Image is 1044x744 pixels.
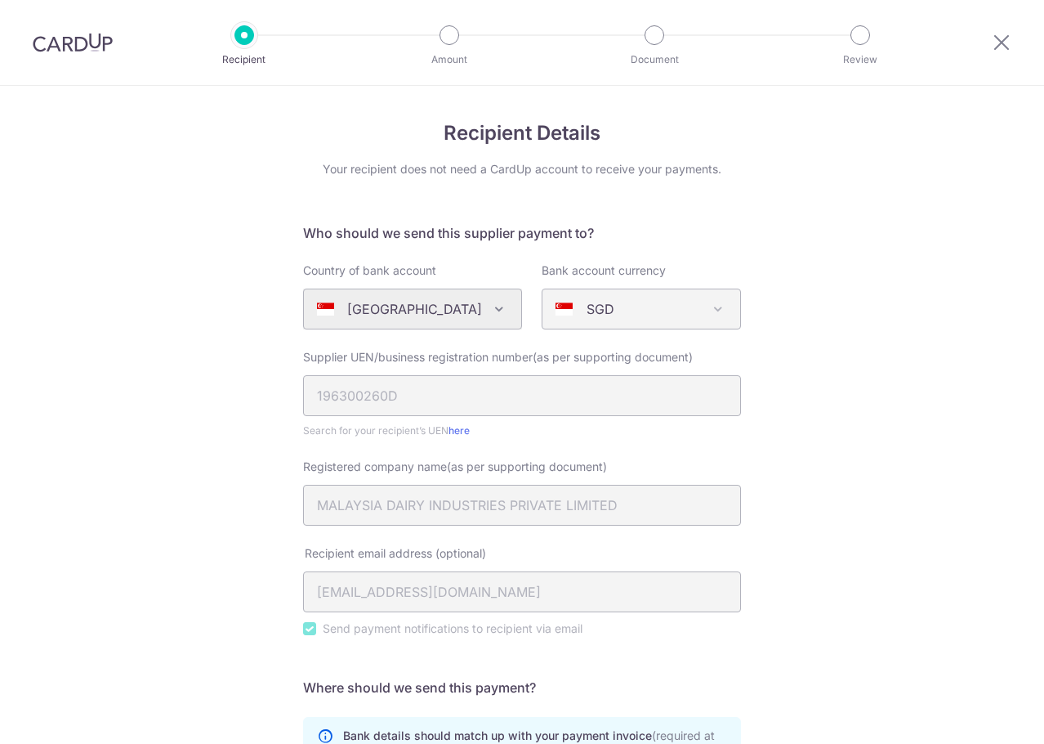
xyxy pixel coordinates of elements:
[305,545,486,562] span: Recipient email address (optional)
[303,678,741,697] h5: Where should we send this payment?
[184,52,305,68] p: Recipient
[587,299,614,319] p: SGD
[542,289,741,329] span: SGD
[303,161,741,177] div: Your recipient does not need a CardUp account to receive your payments.
[303,350,693,364] span: Supplier UEN/business registration number(as per supporting document)
[303,459,607,473] span: Registered company name(as per supporting document)
[303,423,741,439] div: Search for your recipient’s UEN
[800,52,921,68] p: Review
[303,119,741,148] h4: Recipient Details
[542,289,740,329] span: SGD
[303,262,436,279] label: Country of bank account
[939,695,1028,736] iframe: Opens a widget where you can find more information
[303,571,741,612] input: Enter email address
[448,424,470,437] a: here
[33,33,113,52] img: CardUp
[594,52,715,68] p: Document
[323,619,741,639] label: Send payment notifications to recipient via email
[542,262,666,279] label: Bank account currency
[303,223,741,243] h5: Who should we send this supplier payment to?
[389,52,510,68] p: Amount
